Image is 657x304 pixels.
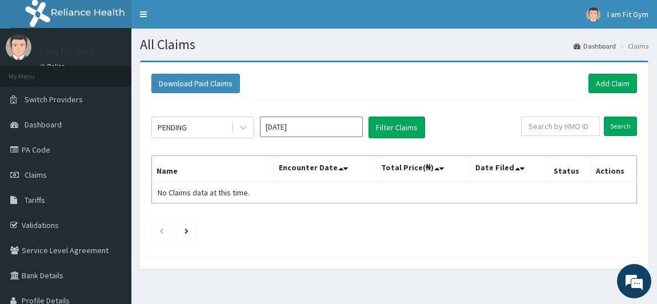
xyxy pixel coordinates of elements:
input: Search [604,117,637,136]
span: No Claims data at this time. [158,187,250,198]
a: Previous page [159,225,164,235]
li: Claims [617,41,648,51]
a: Next page [185,225,189,235]
th: Actions [591,156,637,182]
button: Download Paid Claims [151,74,240,93]
a: Online [40,62,67,70]
span: I am Fit Gym [607,9,648,19]
th: Date Filed [471,156,549,182]
th: Encounter Date [274,156,376,182]
div: PENDING [158,122,187,133]
button: Filter Claims [368,117,425,138]
th: Total Price(₦) [376,156,471,182]
span: Tariffs [25,195,45,205]
h1: All Claims [140,37,648,52]
th: Name [152,156,274,182]
span: Claims [25,170,47,180]
input: Select Month and Year [260,117,363,137]
p: I am Fit Gym [40,46,94,57]
input: Search by HMO ID [521,117,600,136]
th: Status [549,156,591,182]
span: Switch Providers [25,94,83,105]
a: Add Claim [588,74,637,93]
img: User Image [6,34,31,60]
a: Dashboard [574,41,616,51]
img: User Image [586,7,600,22]
span: Dashboard [25,119,62,130]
